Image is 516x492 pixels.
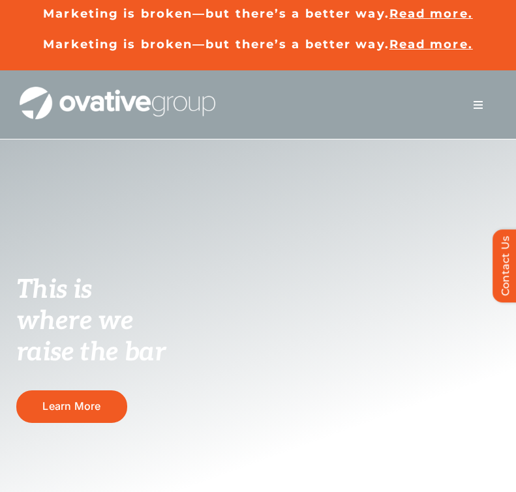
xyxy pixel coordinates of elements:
nav: Menu [460,92,496,118]
a: Read more. [389,37,473,51]
a: Marketing is broken—but there’s a better way. [43,37,389,51]
a: Marketing is broken—but there’s a better way. [43,7,389,21]
a: Read more. [389,7,473,21]
span: Learn More [42,400,100,412]
span: where we raise the bar [16,306,166,368]
span: This is [16,274,92,306]
a: Learn More [16,390,127,422]
a: OG_Full_horizontal_WHT [20,85,215,98]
